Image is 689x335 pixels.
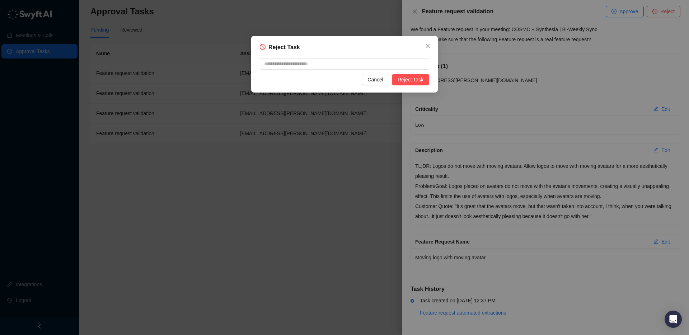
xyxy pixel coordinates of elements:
[425,43,431,49] span: close
[398,76,423,84] span: Reject Task
[260,44,266,50] span: stop
[665,311,682,328] div: Open Intercom Messenger
[367,76,383,84] span: Cancel
[362,74,389,85] button: Cancel
[268,43,300,52] h5: Reject Task
[392,74,429,85] button: Reject Task
[422,40,433,52] button: Close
